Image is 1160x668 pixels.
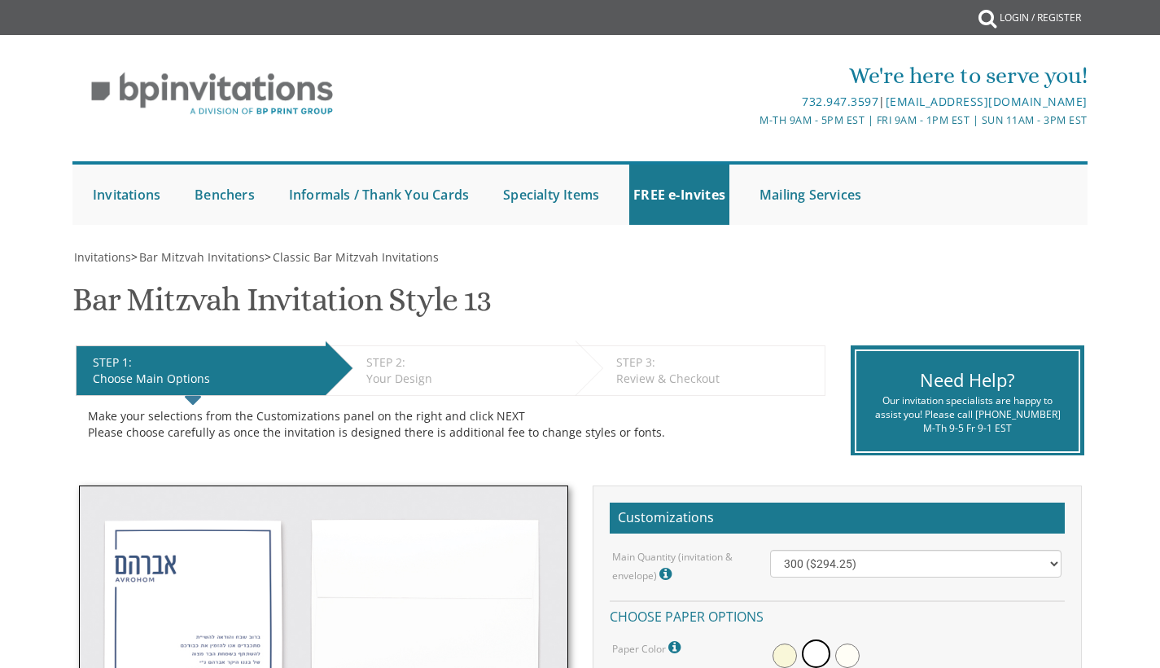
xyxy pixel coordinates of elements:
[93,371,317,387] div: Choose Main Options
[72,282,491,330] h1: Bar Mitzvah Invitation Style 13
[499,165,603,225] a: Specialty Items
[190,165,259,225] a: Benchers
[1092,603,1144,652] iframe: chat widget
[88,408,813,441] div: Make your selections from the Customizations panel on the right and click NEXT Please choose care...
[412,112,1088,129] div: M-Th 9am - 5pm EST | Fri 9am - 1pm EST | Sun 11am - 3pm EST
[802,94,878,109] a: 732.947.3597
[886,94,1088,109] a: [EMAIL_ADDRESS][DOMAIN_NAME]
[869,367,1066,393] div: Need Help?
[285,165,473,225] a: Informals / Thank You Cards
[869,393,1066,435] div: Our invitation specialists are happy to assist you! Please call [PHONE_NUMBER] M-Th 9-5 Fr 9-1 EST
[612,550,746,585] label: Main Quantity (invitation & envelope)
[412,92,1088,112] div: |
[610,600,1065,629] h4: Choose paper options
[72,249,131,265] a: Invitations
[412,59,1088,92] div: We're here to serve you!
[610,503,1065,534] h2: Customizations
[72,60,352,128] img: BP Invitation Loft
[755,165,865,225] a: Mailing Services
[139,249,265,265] span: Bar Mitzvah Invitations
[265,249,439,265] span: >
[366,354,567,371] div: STEP 2:
[612,637,685,658] label: Paper Color
[629,165,729,225] a: FREE e-Invites
[89,165,164,225] a: Invitations
[366,371,567,387] div: Your Design
[271,249,439,265] a: Classic Bar Mitzvah Invitations
[138,249,265,265] a: Bar Mitzvah Invitations
[273,249,439,265] span: Classic Bar Mitzvah Invitations
[616,371,816,387] div: Review & Checkout
[93,354,317,371] div: STEP 1:
[616,354,816,371] div: STEP 3:
[74,249,131,265] span: Invitations
[131,249,265,265] span: >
